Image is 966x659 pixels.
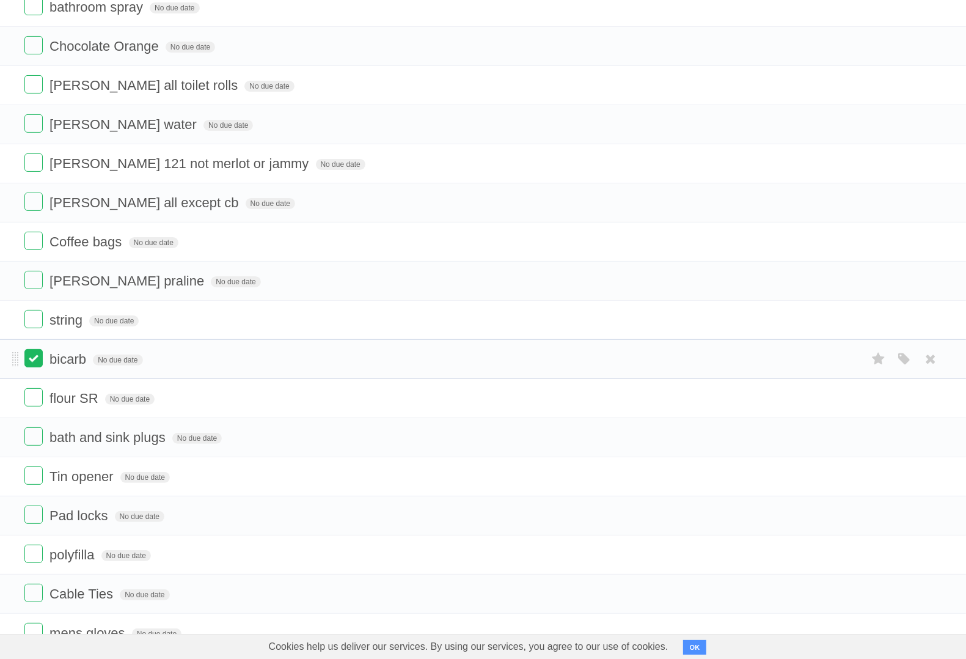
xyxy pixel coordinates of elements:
[105,394,155,405] span: No due date
[24,75,43,94] label: Done
[211,276,260,287] span: No due date
[683,640,707,655] button: OK
[150,2,199,13] span: No due date
[49,78,241,93] span: [PERSON_NAME] all toilet rolls
[49,352,89,367] span: bicarb
[49,625,128,641] span: mens gloves
[246,198,295,209] span: No due date
[24,153,43,172] label: Done
[203,120,253,131] span: No due date
[867,349,890,369] label: Star task
[244,81,294,92] span: No due date
[24,193,43,211] label: Done
[24,388,43,407] label: Done
[24,114,43,133] label: Done
[49,156,312,171] span: [PERSON_NAME] 121 not merlot or jammy
[101,550,151,561] span: No due date
[132,628,181,639] span: No due date
[49,547,97,562] span: polyfilla
[49,508,111,523] span: Pad locks
[24,349,43,367] label: Done
[24,36,43,54] label: Done
[120,472,170,483] span: No due date
[49,195,241,210] span: [PERSON_NAME] all except cb
[49,469,116,484] span: Tin opener
[24,310,43,328] label: Done
[49,391,101,406] span: flour SR
[24,584,43,602] label: Done
[257,635,681,659] span: Cookies help us deliver our services. By using our services, you agree to our use of cookies.
[49,234,125,249] span: Coffee bags
[49,312,86,328] span: string
[129,237,178,248] span: No due date
[49,586,116,602] span: Cable Ties
[24,623,43,641] label: Done
[24,506,43,524] label: Done
[49,430,169,445] span: bath and sink plugs
[89,315,139,326] span: No due date
[316,159,365,170] span: No due date
[24,271,43,289] label: Done
[24,545,43,563] label: Done
[115,511,164,522] span: No due date
[49,117,200,132] span: [PERSON_NAME] water
[120,589,169,600] span: No due date
[93,355,142,366] span: No due date
[166,42,215,53] span: No due date
[24,466,43,485] label: Done
[172,433,222,444] span: No due date
[49,39,162,54] span: Chocolate Orange
[24,427,43,446] label: Done
[24,232,43,250] label: Done
[49,273,207,289] span: [PERSON_NAME] praline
